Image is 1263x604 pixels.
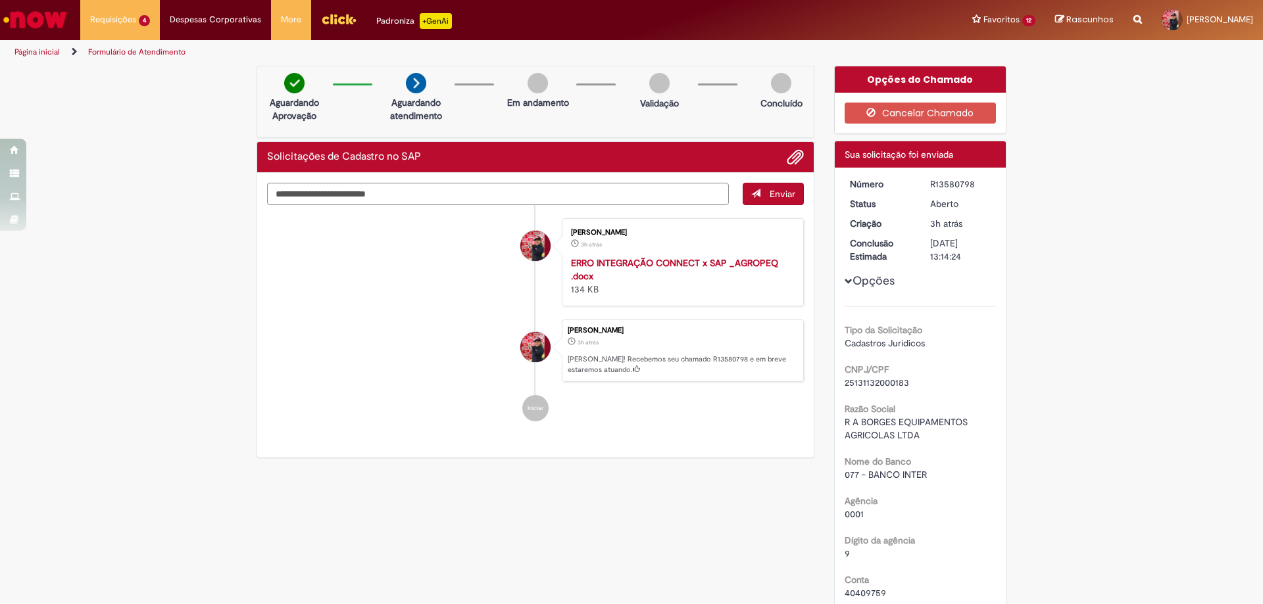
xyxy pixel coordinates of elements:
[845,534,915,546] b: Dígito da agência
[581,241,602,248] span: 3h atrás
[845,403,895,415] b: Razão Social
[930,177,991,191] div: R13580798
[845,508,864,520] span: 0001
[267,183,729,205] textarea: Digite sua mensagem aqui...
[845,587,886,599] span: 40409759
[787,149,804,166] button: Adicionar anexos
[983,13,1020,26] span: Favoritos
[90,13,136,26] span: Requisições
[770,188,795,200] span: Enviar
[267,319,804,383] li: Daniele Aenlhe Vignochi
[170,13,261,26] span: Despesas Corporativas
[649,73,670,93] img: img-circle-grey.png
[262,96,326,122] p: Aguardando Aprovação
[520,332,551,362] div: Daniele Aenlhe Vignochi
[578,338,599,346] span: 3h atrás
[10,40,832,64] ul: Trilhas de página
[281,13,301,26] span: More
[845,377,909,388] span: 25131132000183
[321,9,357,29] img: click_logo_yellow_360x200.png
[930,237,991,263] div: [DATE] 13:14:24
[771,73,791,93] img: img-circle-grey.png
[520,231,551,261] div: Daniele Aenlhe Vignochi
[406,73,426,93] img: arrow-next.png
[14,47,60,57] a: Página inicial
[845,574,869,586] b: Conta
[581,241,602,248] time: 30/09/2025 11:12:50
[743,183,804,205] button: Enviar
[139,15,150,26] span: 4
[760,97,803,110] p: Concluído
[578,338,599,346] time: 30/09/2025 11:14:21
[420,13,452,29] p: +GenAi
[267,151,421,163] h2: Solicitações de Cadastro no SAP Histórico de tíquete
[376,13,452,29] div: Padroniza
[568,354,797,375] p: [PERSON_NAME]! Recebemos seu chamado R13580798 e em breve estaremos atuando.
[845,455,911,467] b: Nome do Banco
[845,495,878,507] b: Agência
[845,416,970,441] span: R A BORGES EQUIPAMENTOS AGRICOLAS LTDA
[507,96,569,109] p: Em andamento
[845,324,922,336] b: Tipo da Solicitação
[1,7,69,33] img: ServiceNow
[845,337,925,349] span: Cadastros Jurídicos
[568,327,797,335] div: [PERSON_NAME]
[571,256,790,296] div: 134 KB
[845,103,997,124] button: Cancelar Chamado
[840,217,921,230] dt: Criação
[845,547,850,559] span: 9
[1055,14,1114,26] a: Rascunhos
[845,363,889,375] b: CNPJ/CPF
[840,177,921,191] dt: Número
[384,96,448,122] p: Aguardando atendimento
[840,237,921,263] dt: Conclusão Estimada
[284,73,305,93] img: check-circle-green.png
[1022,15,1035,26] span: 12
[930,197,991,210] div: Aberto
[571,257,778,282] a: ERRO INTEGRAÇÃO CONNECT x SAP _AGROPEQ .docx
[845,469,927,480] span: 077 - BANCO INTER
[845,149,953,160] span: Sua solicitação foi enviada
[528,73,548,93] img: img-circle-grey.png
[840,197,921,210] dt: Status
[1187,14,1253,25] span: [PERSON_NAME]
[930,218,962,229] span: 3h atrás
[267,205,804,435] ul: Histórico de tíquete
[571,229,790,237] div: [PERSON_NAME]
[88,47,186,57] a: Formulário de Atendimento
[930,218,962,229] time: 30/09/2025 11:14:21
[930,217,991,230] div: 30/09/2025 11:14:21
[835,66,1006,93] div: Opções do Chamado
[640,97,679,110] p: Validação
[1066,13,1114,26] span: Rascunhos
